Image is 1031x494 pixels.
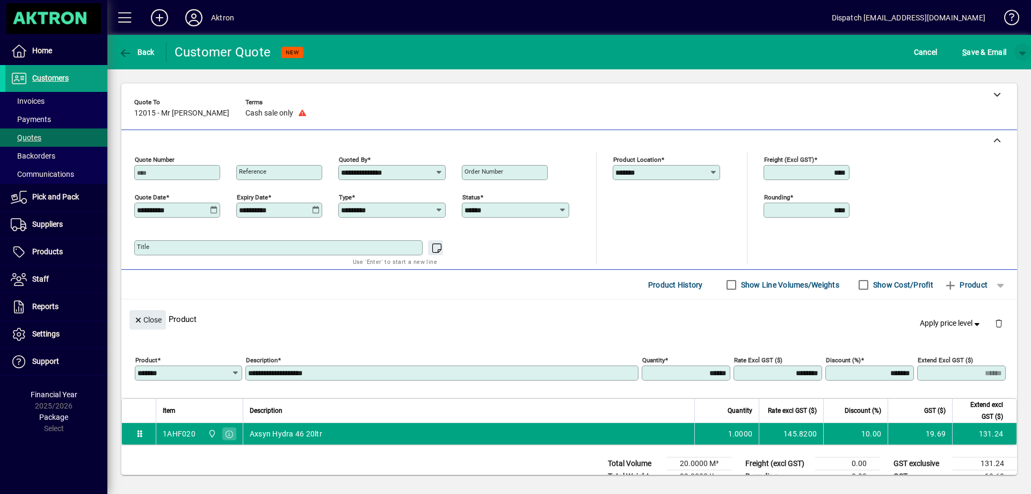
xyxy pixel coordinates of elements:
span: S [962,48,967,56]
td: GST [888,470,953,483]
mat-label: Quote number [135,156,175,163]
a: Communications [5,165,107,183]
span: Staff [32,275,49,283]
span: Cancel [914,44,938,61]
button: Cancel [911,42,940,62]
span: Item [163,405,176,417]
mat-label: Type [339,194,352,201]
label: Show Line Volumes/Weights [739,280,839,290]
span: Rate excl GST ($) [768,405,817,417]
div: Customer Quote [175,44,271,61]
button: Product [939,275,993,295]
a: Backorders [5,147,107,165]
td: Total Weight [602,470,667,483]
span: GST ($) [924,405,946,417]
button: Profile [177,8,211,27]
a: Reports [5,293,107,320]
mat-label: Discount (%) [826,356,861,364]
button: Delete [986,310,1012,336]
a: Quotes [5,128,107,147]
div: 1AHF020 [163,428,195,439]
td: 19.69 [888,423,952,445]
span: Home [32,46,52,55]
span: Back [119,48,155,56]
a: Support [5,348,107,375]
label: Show Cost/Profit [871,280,933,290]
td: 0.00 [815,470,880,483]
mat-label: Freight (excl GST) [764,156,814,163]
span: Suppliers [32,220,63,228]
td: Freight (excl GST) [740,457,815,470]
span: Support [32,357,59,366]
mat-label: Description [246,356,278,364]
td: GST exclusive [888,457,953,470]
mat-label: Quantity [642,356,665,364]
div: 145.8200 [766,428,817,439]
td: 19.69 [953,470,1017,483]
span: 12015 - Mr [PERSON_NAME] [134,109,229,118]
span: Quotes [11,133,41,142]
mat-label: Quote date [135,194,166,201]
app-page-header-button: Delete [986,318,1012,328]
td: 10.00 [823,423,888,445]
span: Axsyn Hydra 46 20ltr [250,428,322,439]
span: Backorders [11,152,55,160]
div: Product [121,299,1017,339]
td: Rounding [740,470,815,483]
span: Invoices [11,97,45,105]
mat-label: Status [462,194,480,201]
span: Description [250,405,282,417]
button: Close [129,310,166,330]
span: Close [134,311,162,329]
button: Apply price level [916,314,986,333]
td: 131.24 [953,457,1017,470]
span: Payments [11,115,51,124]
span: NEW [286,49,299,56]
button: Save & Email [957,42,1012,62]
a: Knowledge Base [996,2,1018,37]
span: Product [944,276,988,293]
a: Staff [5,266,107,293]
span: Package [39,413,68,421]
span: Customers [32,74,69,82]
mat-label: Title [137,243,149,250]
span: 1.0000 [728,428,753,439]
mat-label: Expiry date [237,194,268,201]
button: Back [116,42,157,62]
mat-label: Rounding [764,194,790,201]
mat-hint: Use 'Enter' to start a new line [353,255,437,268]
span: Settings [32,330,60,338]
span: Extend excl GST ($) [959,399,1003,423]
span: Quantity [728,405,752,417]
mat-label: Product location [613,156,661,163]
a: Settings [5,321,107,348]
span: ave & Email [962,44,1006,61]
button: Product History [644,275,707,295]
mat-label: Reference [239,168,266,175]
app-page-header-button: Close [127,314,169,324]
span: Pick and Pack [32,192,79,201]
div: Aktron [211,9,234,26]
span: Reports [32,302,59,311]
mat-label: Quoted by [339,156,367,163]
span: Product History [648,276,703,293]
span: Communications [11,170,74,178]
a: Home [5,38,107,65]
a: Suppliers [5,211,107,238]
a: Payments [5,110,107,128]
span: Products [32,247,63,256]
a: Products [5,239,107,266]
td: 0.00 [815,457,880,470]
a: Invoices [5,92,107,110]
mat-label: Extend excl GST ($) [918,356,973,364]
span: Cash sale only [245,109,293,118]
mat-label: Product [135,356,157,364]
span: Apply price level [920,318,982,329]
a: Pick and Pack [5,184,107,211]
td: 20.0000 M³ [667,457,731,470]
td: 20.0000 Kg [667,470,731,483]
span: Central [205,428,217,440]
span: Financial Year [31,390,77,399]
button: Add [142,8,177,27]
td: 131.24 [952,423,1017,445]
